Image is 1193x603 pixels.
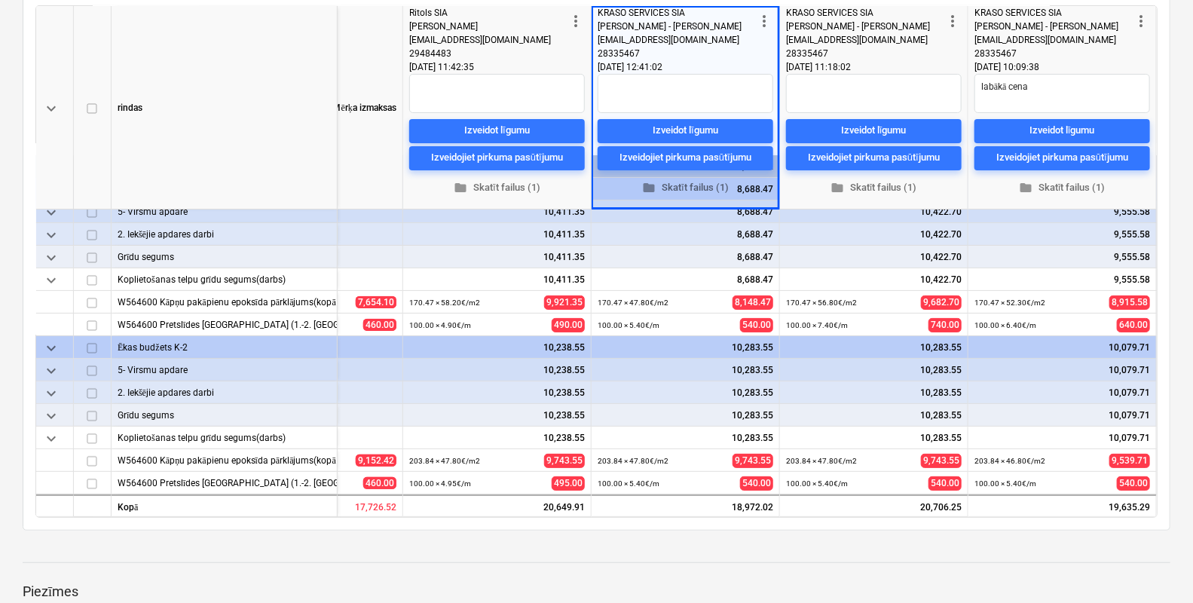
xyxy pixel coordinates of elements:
[808,150,940,167] div: Izveidojiet pirkuma pasūtījumu
[298,6,403,210] div: Mērķa izmaksas
[118,427,331,448] div: Koplietošanas telpu grīdu segums(darbs)
[642,181,656,194] span: folder
[786,268,962,291] div: 10,422.70
[974,427,1150,449] div: 10,079.71
[42,362,60,380] span: keyboard_arrow_down
[409,246,585,268] div: 10,411.35
[831,181,844,194] span: folder
[598,6,755,20] div: KRASO SERVICES SIA
[544,454,585,468] span: 9,743.55
[974,60,1150,74] div: [DATE] 10:09:38
[974,35,1116,45] span: [EMAIL_ADDRESS][DOMAIN_NAME]
[42,407,60,425] span: keyboard_arrow_down
[974,146,1150,170] button: Izveidojiet pirkuma pasūtījumu
[786,336,962,359] div: 10,283.55
[974,479,1036,488] small: 100.00 × 5.40€ / m
[786,60,962,74] div: [DATE] 11:18:02
[409,176,585,200] button: Skatīt failus (1)
[409,321,471,329] small: 100.00 × 4.90€ / m
[733,454,773,468] span: 9,743.55
[598,298,668,307] small: 170.47 × 47.80€ / m2
[733,295,773,310] span: 8,148.47
[786,479,848,488] small: 100.00 × 5.40€ / m
[598,268,773,291] div: 8,688.47
[42,226,60,244] span: keyboard_arrow_down
[786,146,962,170] button: Izveidojiet pirkuma pasūtījumu
[1117,476,1150,491] span: 540.00
[974,47,1132,60] div: 28335467
[786,381,962,404] div: 10,283.55
[42,99,60,118] span: keyboard_arrow_down
[118,472,331,494] div: W564600 Pretslīdes maliņas montāža (1.-2. stāva pakāpieni)
[786,246,962,268] div: 10,422.70
[740,476,773,491] span: 540.00
[598,336,773,359] div: 10,283.55
[112,494,338,517] div: Kopā
[552,476,585,491] span: 495.00
[786,119,962,143] button: Izveidot līgumu
[598,119,773,143] button: Izveidot līgumu
[598,35,739,45] span: [EMAIL_ADDRESS][DOMAIN_NAME]
[409,457,480,465] small: 203.84 × 47.80€ / m2
[974,457,1045,465] small: 203.84 × 46.80€ / m2
[454,181,467,194] span: folder
[786,6,944,20] div: KRASO SERVICES SIA
[786,200,962,223] div: 10,422.70
[409,119,585,143] button: Izveidot līgumu
[42,204,60,222] span: keyboard_arrow_down
[928,476,962,491] span: 540.00
[786,298,857,307] small: 170.47 × 56.80€ / m2
[552,318,585,332] span: 490.00
[409,298,480,307] small: 170.47 × 58.20€ / m2
[409,359,585,381] div: 10,238.55
[598,200,773,223] div: 8,688.47
[786,404,962,427] div: 10,283.55
[974,336,1150,359] div: 10,079.71
[974,404,1150,427] div: 10,079.71
[786,176,962,200] button: Skatīt failus (1)
[118,291,331,313] div: W564600 Kāpņu pakāpienu epoksīda pārklājums(kopā ar materiālu)
[1019,181,1032,194] span: folder
[431,150,563,167] div: Izveidojiet pirkuma pasūtījumu
[974,381,1150,404] div: 10,079.71
[1132,12,1150,30] span: more_vert
[974,74,1150,113] textarea: labākā cena
[409,381,585,404] div: 10,238.55
[118,449,331,471] div: W564600 Kāpņu pakāpienu epoksīda pārklājums(kopā ar materiālu)
[780,494,968,517] div: 20,706.25
[118,200,331,222] div: 5- Virsmu apdare
[409,146,585,170] button: Izveidojiet pirkuma pasūtījumu
[974,246,1150,268] div: 9,555.58
[598,404,773,427] div: 10,283.55
[653,123,718,140] div: Izveidot līgumu
[118,246,331,268] div: Grīdu segums
[42,339,60,357] span: keyboard_arrow_down
[598,223,773,246] div: 8,688.47
[544,295,585,310] span: 9,921.35
[974,119,1150,143] button: Izveidot līgumu
[598,381,773,404] div: 10,283.55
[118,381,331,403] div: 2. Iekšējie apdares darbi
[944,12,962,30] span: more_vert
[23,583,1170,601] p: Piezīmes
[598,146,773,170] button: Izveidojiet pirkuma pasūtījumu
[598,60,773,74] div: [DATE] 12:41:02
[42,249,60,267] span: keyboard_arrow_down
[409,60,585,74] div: [DATE] 11:42:35
[786,321,848,329] small: 100.00 × 7.40€ / m
[363,477,396,489] span: 460.00
[415,179,579,197] span: Skatīt failus (1)
[356,296,396,308] span: 7,654.10
[464,123,530,140] div: Izveidot līgumu
[409,20,567,33] div: [PERSON_NAME]
[786,20,944,33] div: [PERSON_NAME] - [PERSON_NAME]
[598,20,755,33] div: [PERSON_NAME] - [PERSON_NAME]
[786,223,962,246] div: 10,422.70
[974,20,1132,33] div: [PERSON_NAME] - [PERSON_NAME]
[1109,295,1150,310] span: 8,915.58
[974,200,1150,223] div: 9,555.58
[598,176,773,200] button: Skatīt failus (1)
[619,150,751,167] div: Izveidojiet pirkuma pasūtījumu
[974,298,1045,307] small: 170.47 × 52.30€ / m2
[118,404,331,426] div: Grīdu segums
